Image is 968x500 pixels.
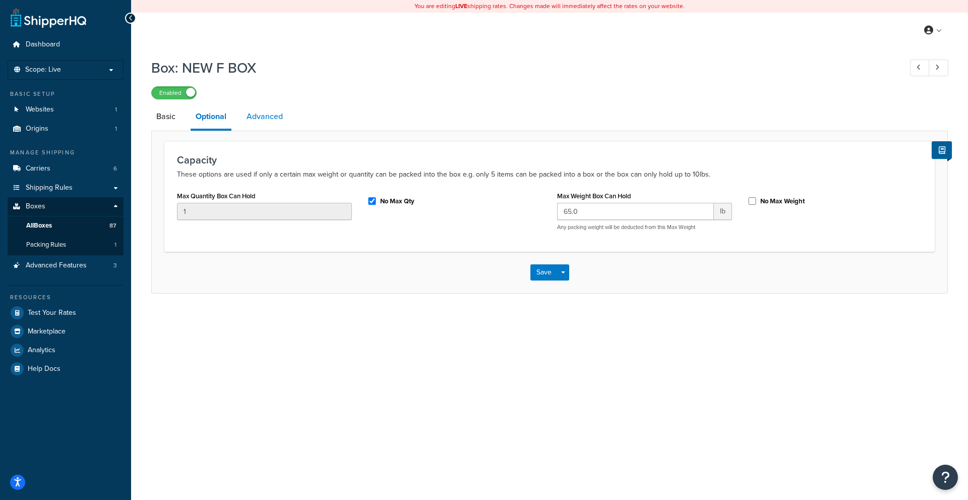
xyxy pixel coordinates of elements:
[8,179,124,197] a: Shipping Rules
[760,197,805,206] label: No Max Weight
[8,100,124,119] li: Websites
[910,60,930,76] a: Previous Record
[26,164,50,173] span: Carriers
[932,141,952,159] button: Show Help Docs
[109,221,116,230] span: 87
[113,164,117,173] span: 6
[26,241,66,249] span: Packing Rules
[26,202,45,211] span: Boxes
[455,2,467,11] b: LIVE
[177,169,922,181] p: These options are used if only a certain max weight or quantity can be packed into the box e.g. o...
[28,365,60,373] span: Help Docs
[8,90,124,98] div: Basic Setup
[8,197,124,216] a: Boxes
[557,192,631,200] label: Max Weight Box Can Hold
[177,192,256,200] label: Max Quantity Box Can Hold
[8,216,124,235] a: AllBoxes87
[152,87,196,99] label: Enabled
[8,159,124,178] a: Carriers6
[28,309,76,317] span: Test Your Rates
[933,465,958,490] button: Open Resource Center
[28,327,66,336] span: Marketplace
[115,125,117,133] span: 1
[8,148,124,157] div: Manage Shipping
[8,341,124,359] a: Analytics
[26,221,52,230] span: All Boxes
[26,261,87,270] span: Advanced Features
[8,197,124,255] li: Boxes
[151,58,891,78] h1: Box: NEW F BOX
[26,125,48,133] span: Origins
[380,197,414,206] label: No Max Qty
[177,154,922,165] h3: Capacity
[8,360,124,378] a: Help Docs
[530,264,558,281] button: Save
[557,224,732,231] p: Any packing weight will be deducted from this Max Weight
[26,40,60,49] span: Dashboard
[28,346,55,355] span: Analytics
[25,66,61,74] span: Scope: Live
[8,120,124,138] li: Origins
[26,184,73,192] span: Shipping Rules
[8,35,124,54] a: Dashboard
[8,304,124,322] a: Test Your Rates
[929,60,948,76] a: Next Record
[241,104,288,129] a: Advanced
[8,256,124,275] li: Advanced Features
[113,261,117,270] span: 3
[8,159,124,178] li: Carriers
[714,203,732,220] span: lb
[8,256,124,275] a: Advanced Features3
[8,100,124,119] a: Websites1
[115,105,117,114] span: 1
[8,322,124,341] a: Marketplace
[26,105,54,114] span: Websites
[8,236,124,254] li: Packing Rules
[114,241,116,249] span: 1
[8,120,124,138] a: Origins1
[8,236,124,254] a: Packing Rules1
[191,104,231,131] a: Optional
[151,104,180,129] a: Basic
[8,293,124,302] div: Resources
